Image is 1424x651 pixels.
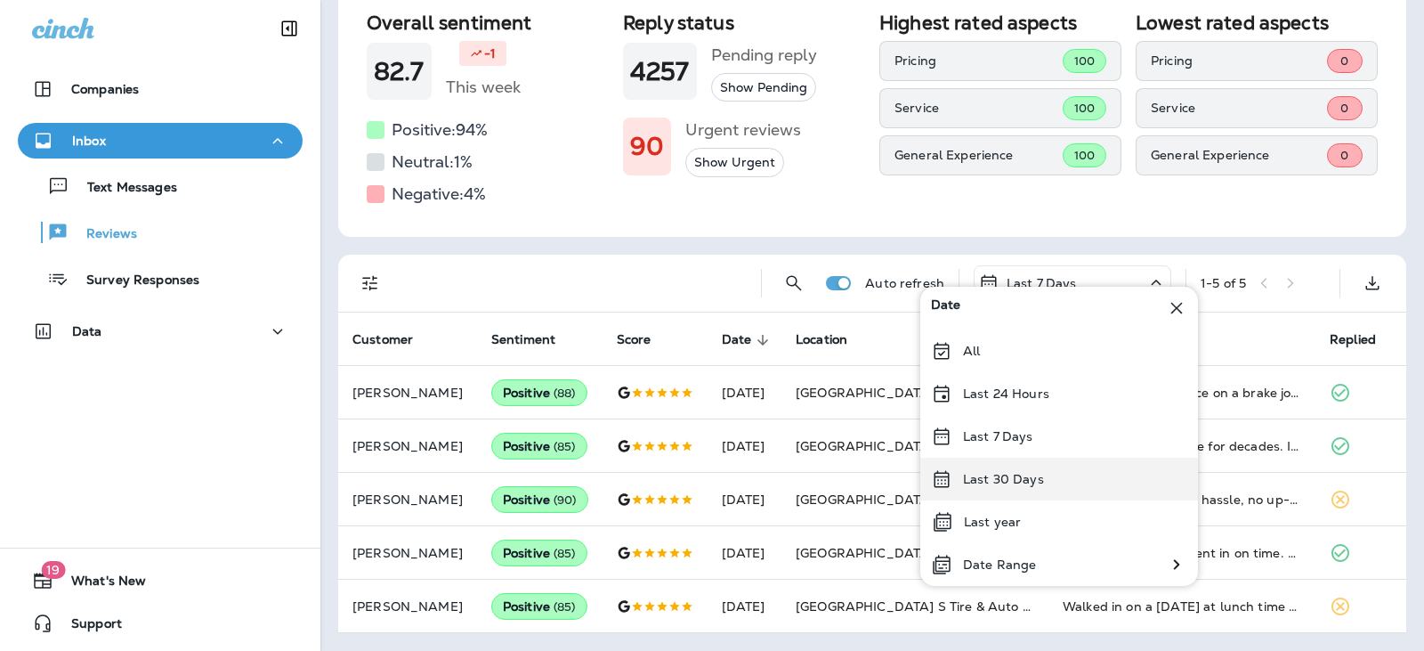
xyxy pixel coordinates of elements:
button: Data [18,313,303,349]
span: [GEOGRAPHIC_DATA] S Tire & Auto Service [796,385,1066,401]
button: Inbox [18,123,303,159]
span: Customer [352,332,413,347]
div: Positive [491,540,587,566]
button: Show Urgent [685,148,784,177]
span: 0 [1340,148,1348,163]
p: Service [894,101,1063,115]
h5: Negative: 4 % [392,180,486,208]
span: ( 85 ) [554,599,576,614]
button: 19What's New [18,563,303,598]
h1: 82.7 [374,57,425,86]
td: [DATE] [708,526,782,580]
button: Companies [18,71,303,107]
span: [GEOGRAPHIC_DATA] S Tire & Auto Service [796,438,1066,454]
button: Survey Responses [18,260,303,297]
p: [PERSON_NAME] [352,439,463,453]
button: Search Reviews [776,265,812,301]
button: Text Messages [18,167,303,205]
p: Last year [964,515,1021,529]
h2: Highest rated aspects [879,12,1121,34]
p: -1 [484,45,496,62]
span: Replied [1330,332,1399,348]
p: Data [72,324,102,338]
h5: Neutral: 1 % [392,148,473,176]
div: Walked in on a Saturday at lunch time with a tire going flat. Friendly and quick, I was back on t... [1063,598,1301,615]
span: Date [931,297,961,319]
span: ( 88 ) [554,386,576,401]
span: Customer [352,332,436,348]
div: Positive [491,433,587,460]
span: 0 [1340,101,1348,116]
td: [DATE] [708,580,782,633]
span: 19 [41,561,65,579]
span: [GEOGRAPHIC_DATA] S Tire & Auto Service [796,598,1066,614]
p: Last 24 Hours [963,387,1049,401]
span: Date [722,332,752,347]
h1: 90 [630,132,664,161]
span: Support [53,616,122,638]
span: Location [796,332,847,347]
span: 100 [1074,148,1095,163]
span: Score [617,332,651,347]
h2: Reply status [623,12,865,34]
span: Replied [1330,332,1376,347]
p: Reviews [69,226,137,243]
p: Last 7 Days [963,429,1033,443]
div: Positive [491,593,587,620]
span: 100 [1074,53,1095,69]
span: ( 85 ) [554,546,576,561]
h2: Overall sentiment [367,12,609,34]
div: 1 - 5 of 5 [1201,276,1246,290]
td: [DATE] [708,419,782,473]
span: 0 [1340,53,1348,69]
span: [GEOGRAPHIC_DATA] S Tire & Auto Service [796,492,1066,508]
h5: Positive: 94 % [392,116,488,144]
button: Support [18,606,303,641]
span: ( 90 ) [554,492,577,508]
span: Sentiment [491,332,578,348]
span: [GEOGRAPHIC_DATA] S Tire & Auto Service [796,545,1066,561]
p: Last 7 Days [1007,276,1077,290]
div: Positive [491,486,588,513]
span: Location [796,332,870,348]
p: General Experience [894,148,1063,162]
h2: Lowest rated aspects [1136,12,1378,34]
p: General Experience [1151,148,1327,162]
td: [DATE] [708,366,782,419]
p: Pricing [1151,53,1327,68]
p: [PERSON_NAME] [352,492,463,507]
p: [PERSON_NAME] [352,599,463,614]
h1: 4257 [630,57,690,86]
p: Companies [71,82,139,96]
h5: Urgent reviews [685,116,801,144]
p: Auto refresh [865,276,944,290]
span: Date [722,332,775,348]
h5: This week [446,73,521,102]
p: Survey Responses [69,273,199,289]
button: Show Pending [711,73,816,102]
span: Score [617,332,675,348]
span: 100 [1074,101,1095,116]
p: [PERSON_NAME] [352,546,463,560]
button: Reviews [18,214,303,251]
span: Sentiment [491,332,555,347]
button: Filters [352,265,388,301]
p: Date Range [963,557,1036,572]
div: Positive [491,379,587,406]
p: All [963,344,980,358]
span: ( 85 ) [554,439,576,454]
p: Service [1151,101,1327,115]
p: [PERSON_NAME] [352,386,463,400]
button: Collapse Sidebar [264,11,314,46]
p: Pricing [894,53,1063,68]
span: What's New [53,574,146,595]
button: Export as CSV [1355,265,1390,301]
p: Last 30 Days [963,472,1044,486]
p: Text Messages [69,180,177,197]
td: [DATE] [708,473,782,526]
p: Inbox [72,134,106,148]
h5: Pending reply [711,41,817,69]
